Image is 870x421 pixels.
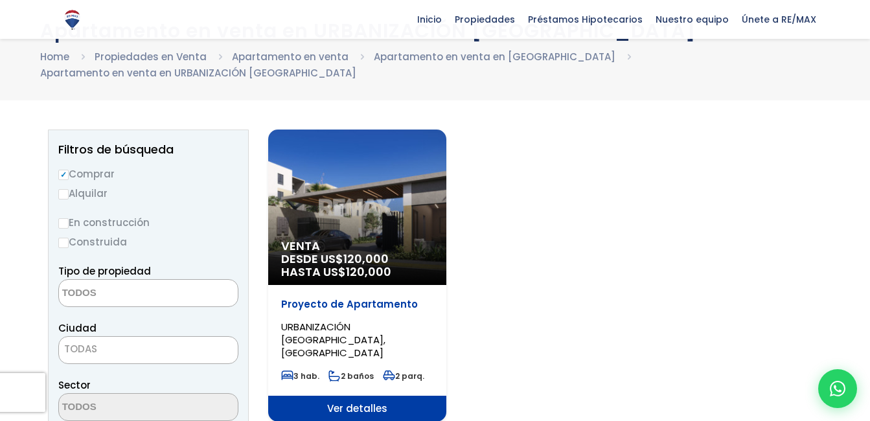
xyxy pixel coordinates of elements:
[58,189,69,199] input: Alquilar
[58,321,97,335] span: Ciudad
[58,234,238,250] label: Construida
[58,166,238,182] label: Comprar
[448,10,521,29] span: Propiedades
[58,170,69,180] input: Comprar
[346,264,391,280] span: 120,000
[59,340,238,358] span: TODAS
[59,280,185,308] textarea: Search
[58,218,69,229] input: En construcción
[281,240,433,253] span: Venta
[64,342,97,356] span: TODAS
[58,378,91,392] span: Sector
[735,10,823,29] span: Únete a RE/MAX
[281,370,319,381] span: 3 hab.
[58,264,151,278] span: Tipo de propiedad
[58,185,238,201] label: Alquilar
[40,19,830,42] h1: Apartamento en venta en URBANIZACIÓN [GEOGRAPHIC_DATA]
[343,251,389,267] span: 120,000
[58,214,238,231] label: En construcción
[374,50,615,63] a: Apartamento en venta en [GEOGRAPHIC_DATA]
[58,336,238,364] span: TODAS
[328,370,374,381] span: 2 baños
[95,50,207,63] a: Propiedades en Venta
[281,266,433,279] span: HASTA US$
[232,50,349,63] a: Apartamento en venta
[58,238,69,248] input: Construida
[411,10,448,29] span: Inicio
[281,298,433,311] p: Proyecto de Apartamento
[281,320,385,359] span: URBANIZACIÓN [GEOGRAPHIC_DATA], [GEOGRAPHIC_DATA]
[383,370,424,381] span: 2 parq.
[61,8,84,31] img: Logo de REMAX
[281,253,433,279] span: DESDE US$
[58,143,238,156] h2: Filtros de búsqueda
[649,10,735,29] span: Nuestro equipo
[521,10,649,29] span: Préstamos Hipotecarios
[40,50,69,63] a: Home
[40,65,356,81] li: Apartamento en venta en URBANIZACIÓN [GEOGRAPHIC_DATA]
